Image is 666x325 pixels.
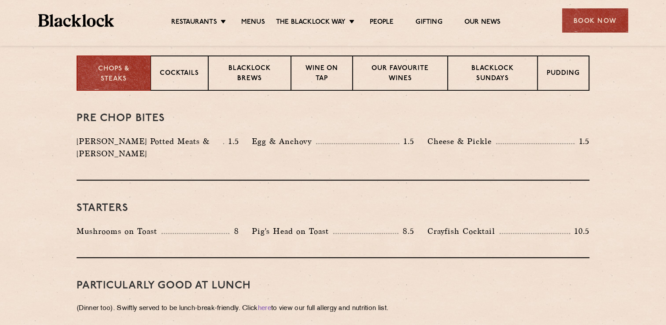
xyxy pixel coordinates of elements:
a: The Blacklock Way [276,18,346,28]
p: 1.5 [574,136,589,147]
h3: Starters [77,203,589,214]
p: Mushrooms on Toast [77,225,162,237]
h3: Pre Chop Bites [77,113,589,124]
a: People [370,18,394,28]
p: 8 [229,225,239,237]
p: Chops & Steaks [86,64,141,84]
p: Cocktails [160,69,199,80]
h3: PARTICULARLY GOOD AT LUNCH [77,280,589,292]
p: Our favourite wines [362,64,438,85]
img: BL_Textured_Logo-footer-cropped.svg [38,14,114,27]
a: here [258,305,271,312]
p: (Dinner too). Swiftly served to be lunch-break-friendly. Click to view our full allergy and nutri... [77,303,589,315]
p: Blacklock Sundays [457,64,528,85]
a: Menus [241,18,265,28]
p: [PERSON_NAME] Potted Meats & [PERSON_NAME] [77,135,223,160]
a: Our News [464,18,501,28]
p: Pig's Head on Toast [252,225,333,237]
p: Pudding [547,69,580,80]
p: 10.5 [570,225,589,237]
p: 8.5 [398,225,414,237]
a: Gifting [416,18,442,28]
p: Crayfish Cocktail [427,225,500,237]
a: Restaurants [171,18,217,28]
p: 1.5 [224,136,239,147]
div: Book Now [562,8,628,33]
p: Wine on Tap [300,64,343,85]
p: Egg & Anchovy [252,135,316,148]
p: Cheese & Pickle [427,135,496,148]
p: Blacklock Brews [217,64,282,85]
p: 1.5 [399,136,414,147]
